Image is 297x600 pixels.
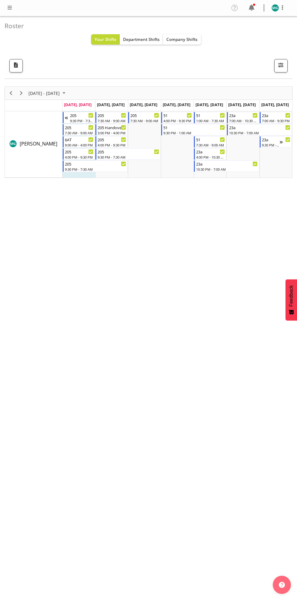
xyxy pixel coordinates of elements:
[229,118,258,123] div: 7:00 AM - 10:30 PM
[65,124,93,130] div: 205
[229,112,258,118] div: 23a
[260,112,292,123] div: Min Guo"s event - 23a Begin From Sunday, October 5, 2025 at 7:00:00 AM GMT+13:00 Ends At Sunday, ...
[70,112,93,118] div: 205
[123,36,160,42] span: Department Shifts
[163,118,192,123] div: 4:00 PM - 9:30 PM
[63,112,95,123] div: Min Guo"s event - 205 Begin From Sunday, September 28, 2025 at 9:30:00 PM GMT+13:00 Ends At Monda...
[262,142,280,147] div: 9:30 PM - 7:00 AM
[95,136,128,148] div: Min Guo"s event - 205 Begin From Tuesday, September 30, 2025 at 4:00:00 PM GMT+13:00 Ends At Tues...
[130,102,157,107] span: [DATE], [DATE]
[20,140,57,147] a: [PERSON_NAME]
[229,130,291,135] div: 10:30 PM - 7:00 AM
[163,102,190,107] span: [DATE], [DATE]
[260,136,292,148] div: Min Guo"s event - 23a Begin From Sunday, October 5, 2025 at 9:30:00 PM GMT+13:00 Ends At Monday, ...
[196,142,225,147] div: 7:30 AM - 9:00 AM
[26,87,69,99] div: Sep 29 - Oct 05, 2025
[289,285,294,307] span: Feedback
[64,102,92,107] span: [DATE], [DATE]
[98,130,126,135] div: 3:00 PM - 4:00 PM
[262,112,290,118] div: 23a
[5,86,292,178] div: Timeline Week of September 29, 2025
[196,112,225,118] div: 51
[262,136,280,142] div: 23a
[65,136,93,142] div: 6AT
[128,112,160,123] div: Min Guo"s event - 205 Begin From Wednesday, October 1, 2025 at 7:30:00 AM GMT+13:00 Ends At Wedne...
[161,112,193,123] div: Min Guo"s event - 51 Begin From Thursday, October 2, 2025 at 4:00:00 PM GMT+13:00 Ends At Thursda...
[95,36,116,42] span: Your Shifts
[63,136,95,148] div: Min Guo"s event - 6AT Begin From Monday, September 29, 2025 at 9:00:00 AM GMT+13:00 Ends At Monda...
[227,112,259,123] div: Min Guo"s event - 23a Begin From Saturday, October 4, 2025 at 7:00:00 AM GMT+13:00 Ends At Saturd...
[196,167,258,172] div: 10:30 PM - 7:00 AM
[274,59,288,72] button: Filter Shifts
[98,142,126,147] div: 4:00 PM - 9:30 PM
[98,155,159,159] div: 9:30 PM - 7:30 AM
[120,34,163,45] button: Department Shifts
[285,279,297,320] button: Feedback - Show survey
[194,136,226,148] div: Min Guo"s event - 51 Begin From Friday, October 3, 2025 at 7:30:00 AM GMT+13:00 Ends At Friday, O...
[65,149,93,155] div: 205
[228,102,256,107] span: [DATE], [DATE]
[98,118,126,123] div: 7:30 AM - 9:00 AM
[279,582,285,588] img: help-xxl-2.png
[65,142,93,147] div: 9:00 AM - 4:00 PM
[196,149,225,155] div: 23a
[163,34,201,45] button: Company Shifts
[95,148,161,160] div: Min Guo"s event - 205 Begin From Tuesday, September 30, 2025 at 9:30:00 PM GMT+13:00 Ends At Wedn...
[130,118,159,123] div: 7:30 AM - 9:00 AM
[195,102,223,107] span: [DATE], [DATE]
[194,148,226,160] div: Min Guo"s event - 23a Begin From Friday, October 3, 2025 at 4:00:00 PM GMT+13:00 Ends At Friday, ...
[227,124,292,136] div: Min Guo"s event - 23a Begin From Saturday, October 4, 2025 at 10:30:00 PM GMT+13:00 Ends At Sunda...
[163,124,225,130] div: 51
[91,34,120,45] button: Your Shifts
[196,136,225,142] div: 51
[98,136,126,142] div: 205
[163,112,192,118] div: 51
[98,149,159,155] div: 205
[196,161,258,167] div: 23a
[98,124,126,130] div: 205 Handover
[65,161,126,167] div: 205
[9,59,23,72] button: Download a PDF of the roster according to the set date range.
[196,118,225,123] div: 1:00 AM - 7:30 AM
[97,102,125,107] span: [DATE], [DATE]
[163,130,225,135] div: 9:30 PM - 1:00 AM
[5,22,288,29] h4: Roster
[5,111,62,178] td: Min Guo resource
[161,124,226,136] div: Min Guo"s event - 51 Begin From Thursday, October 2, 2025 at 9:30:00 PM GMT+13:00 Ends At Friday,...
[196,155,225,159] div: 4:00 PM - 10:30 PM
[95,124,128,136] div: Min Guo"s event - 205 Handover Begin From Tuesday, September 30, 2025 at 3:00:00 PM GMT+13:00 End...
[65,155,93,159] div: 4:00 PM - 9:30 PM
[194,112,226,123] div: Min Guo"s event - 51 Begin From Friday, October 3, 2025 at 1:00:00 AM GMT+13:00 Ends At Friday, O...
[63,124,95,136] div: Min Guo"s event - 205 Begin From Monday, September 29, 2025 at 7:30:00 AM GMT+13:00 Ends At Monda...
[28,89,68,97] button: September 2025
[7,89,15,97] button: Previous
[63,160,128,172] div: Min Guo"s event - 205 Begin From Monday, September 29, 2025 at 9:30:00 PM GMT+13:00 Ends At Tuesd...
[17,89,25,97] button: Next
[261,102,289,107] span: [DATE], [DATE]
[6,87,16,99] div: previous period
[63,148,95,160] div: Min Guo"s event - 205 Begin From Monday, September 29, 2025 at 4:00:00 PM GMT+13:00 Ends At Monda...
[98,112,126,118] div: 205
[95,112,128,123] div: Min Guo"s event - 205 Begin From Tuesday, September 30, 2025 at 7:30:00 AM GMT+13:00 Ends At Tues...
[70,118,93,123] div: 9:30 PM - 7:30 AM
[130,112,159,118] div: 205
[272,4,279,12] img: min-guo11569.jpg
[262,118,290,123] div: 7:00 AM - 9:30 PM
[16,87,26,99] div: next period
[65,130,93,135] div: 7:30 AM - 9:00 AM
[229,124,291,130] div: 23a
[194,160,259,172] div: Min Guo"s event - 23a Begin From Friday, October 3, 2025 at 10:30:00 PM GMT+13:00 Ends At Saturda...
[28,89,60,97] span: [DATE] - [DATE]
[65,167,126,172] div: 9:30 PM - 7:30 AM
[166,36,198,42] span: Company Shifts
[62,111,292,178] table: Timeline Week of September 29, 2025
